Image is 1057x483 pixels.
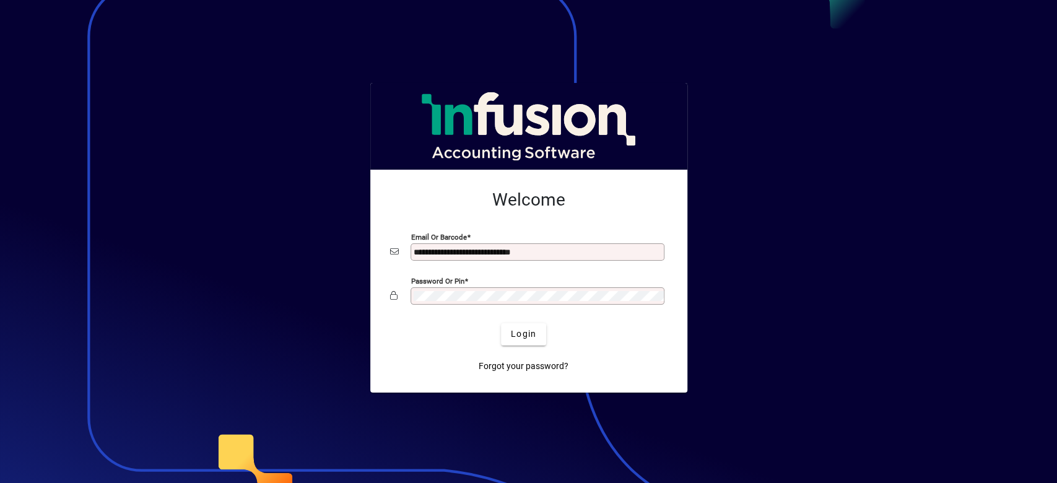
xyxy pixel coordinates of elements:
[411,276,464,285] mat-label: Password or Pin
[501,323,546,346] button: Login
[479,360,568,373] span: Forgot your password?
[474,355,573,378] a: Forgot your password?
[390,189,668,211] h2: Welcome
[511,328,536,341] span: Login
[411,232,467,241] mat-label: Email or Barcode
